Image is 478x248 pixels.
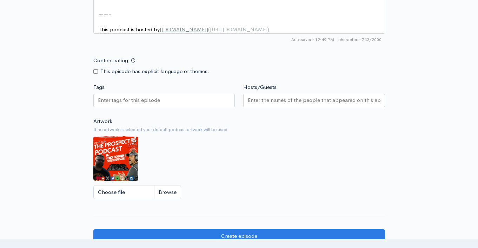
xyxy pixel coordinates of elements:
[208,26,210,33] span: (
[100,67,209,76] label: This episode has explicit language or themes.
[98,96,161,104] input: Enter tags for this episode
[267,26,269,33] span: )
[93,83,105,91] label: Tags
[248,96,380,104] input: Enter the names of the people that appeared on this episode
[160,26,161,33] span: [
[243,83,277,91] label: Hosts/Guests
[93,126,385,133] small: If no artwork is selected your default podcast artwork will be used
[93,229,385,243] input: Create episode
[210,26,267,33] span: [URL][DOMAIN_NAME]
[93,117,112,125] label: Artwork
[93,53,128,68] label: Content rating
[291,37,334,43] span: Autosaved: 12:49 PM
[99,26,269,33] span: This podcast is hosted by
[338,37,381,43] span: 743/2000
[161,26,206,33] span: [DOMAIN_NAME]
[206,26,208,33] span: ]
[99,10,111,17] span: -----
